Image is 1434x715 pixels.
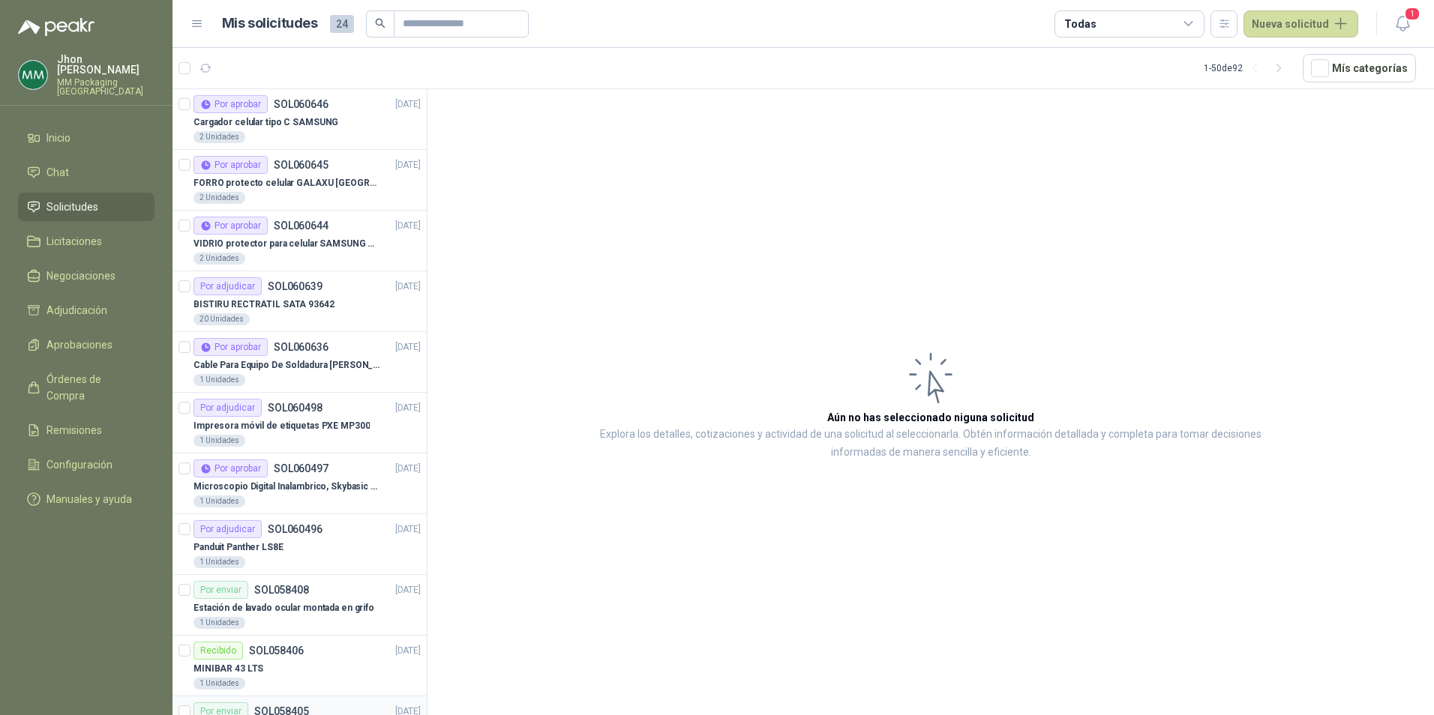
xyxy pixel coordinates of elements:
[274,220,328,231] p: SOL060644
[1243,10,1358,37] button: Nueva solicitud
[46,233,102,250] span: Licitaciones
[249,645,304,656] p: SOL058406
[395,522,421,537] p: [DATE]
[172,332,427,393] a: Por aprobarSOL060636[DATE] Cable Para Equipo De Soldadura [PERSON_NAME]1 Unidades
[18,416,154,444] a: Remisiones
[46,268,115,284] span: Negociaciones
[375,18,385,28] span: search
[18,485,154,513] a: Manuales y ayuda
[46,337,112,353] span: Aprobaciones
[172,271,427,332] a: Por adjudicarSOL060639[DATE] BISTIRU RECTRATIL SATA 9364220 Unidades
[193,495,245,507] div: 1 Unidades
[193,435,245,447] div: 1 Unidades
[254,585,309,595] p: SOL058408
[193,540,283,555] p: Panduit Panther LS8E
[18,450,154,479] a: Configuración
[19,61,47,89] img: Company Logo
[46,491,132,507] span: Manuales y ayuda
[193,581,248,599] div: Por enviar
[18,193,154,221] a: Solicitudes
[172,453,427,514] a: Por aprobarSOL060497[DATE] Microscopio Digital Inalambrico, Skybasic 50x-1000x, Ampliac1 Unidades
[268,281,322,292] p: SOL060639
[193,556,245,568] div: 1 Unidades
[395,219,421,233] p: [DATE]
[395,340,421,355] p: [DATE]
[193,237,380,251] p: VIDRIO protector para celular SAMSUNG GALAXI A16 5G
[46,422,102,438] span: Remisiones
[268,524,322,534] p: SOL060496
[193,115,338,130] p: Cargador celular tipo C SAMSUNG
[395,158,421,172] p: [DATE]
[330,15,354,33] span: 24
[395,401,421,415] p: [DATE]
[395,644,421,658] p: [DATE]
[274,342,328,352] p: SOL060636
[193,313,250,325] div: 20 Unidades
[395,462,421,476] p: [DATE]
[193,192,245,204] div: 2 Unidades
[274,160,328,170] p: SOL060645
[193,399,262,417] div: Por adjudicar
[18,18,94,36] img: Logo peakr
[46,199,98,215] span: Solicitudes
[395,583,421,597] p: [DATE]
[46,456,112,473] span: Configuración
[193,520,262,538] div: Por adjudicar
[18,296,154,325] a: Adjudicación
[274,99,328,109] p: SOL060646
[172,636,427,696] a: RecibidoSOL058406[DATE] MINIBAR 43 LTS1 Unidades
[193,131,245,143] div: 2 Unidades
[1404,7,1420,21] span: 1
[1204,56,1291,80] div: 1 - 50 de 92
[193,662,263,676] p: MINIBAR 43 LTS
[46,371,140,404] span: Órdenes de Compra
[193,642,243,660] div: Recibido
[193,358,380,372] p: Cable Para Equipo De Soldadura [PERSON_NAME]
[18,227,154,256] a: Licitaciones
[18,331,154,359] a: Aprobaciones
[193,217,268,235] div: Por aprobar
[268,402,322,413] p: SOL060498
[57,78,154,96] p: MM Packaging [GEOGRAPHIC_DATA]
[193,374,245,386] div: 1 Unidades
[193,338,268,356] div: Por aprobar
[193,176,380,190] p: FORRO protecto celular GALAXU [GEOGRAPHIC_DATA] A16 5G
[193,419,370,433] p: Impresora móvil de etiquetas PXE MP300
[395,97,421,112] p: [DATE]
[18,262,154,290] a: Negociaciones
[18,158,154,187] a: Chat
[172,514,427,575] a: Por adjudicarSOL060496[DATE] Panduit Panther LS8E1 Unidades
[1389,10,1416,37] button: 1
[18,365,154,410] a: Órdenes de Compra
[395,280,421,294] p: [DATE]
[18,124,154,152] a: Inicio
[222,13,318,34] h1: Mis solicitudes
[193,277,262,295] div: Por adjudicar
[46,130,70,146] span: Inicio
[193,298,334,312] p: BISTIRU RECTRATIL SATA 93642
[1303,54,1416,82] button: Mís categorías
[172,150,427,211] a: Por aprobarSOL060645[DATE] FORRO protecto celular GALAXU [GEOGRAPHIC_DATA] A16 5G2 Unidades
[193,617,245,629] div: 1 Unidades
[46,164,69,181] span: Chat
[172,211,427,271] a: Por aprobarSOL060644[DATE] VIDRIO protector para celular SAMSUNG GALAXI A16 5G2 Unidades
[577,426,1284,462] p: Explora los detalles, cotizaciones y actividad de una solicitud al seleccionarla. Obtén informaci...
[274,463,328,474] p: SOL060497
[172,89,427,150] a: Por aprobarSOL060646[DATE] Cargador celular tipo C SAMSUNG2 Unidades
[193,253,245,265] div: 2 Unidades
[193,156,268,174] div: Por aprobar
[193,95,268,113] div: Por aprobar
[193,459,268,477] div: Por aprobar
[827,409,1034,426] h3: Aún no has seleccionado niguna solicitud
[46,302,107,319] span: Adjudicación
[57,54,154,75] p: Jhon [PERSON_NAME]
[193,480,380,494] p: Microscopio Digital Inalambrico, Skybasic 50x-1000x, Ampliac
[172,393,427,453] a: Por adjudicarSOL060498[DATE] Impresora móvil de etiquetas PXE MP3001 Unidades
[172,575,427,636] a: Por enviarSOL058408[DATE] Estación de lavado ocular montada en grifo1 Unidades
[193,601,374,615] p: Estación de lavado ocular montada en grifo
[1064,16,1096,32] div: Todas
[193,678,245,690] div: 1 Unidades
